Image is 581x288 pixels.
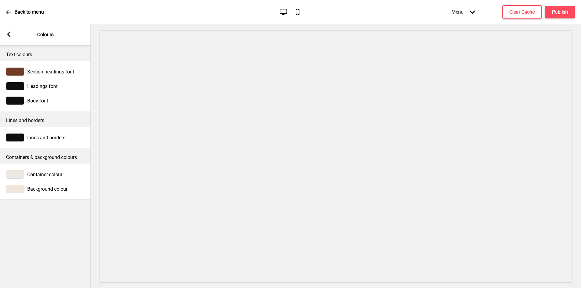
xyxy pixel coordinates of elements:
p: Lines and borders [6,117,85,124]
div: Background colour [6,185,85,193]
div: Section headings font [6,67,85,76]
div: Container colour [6,170,85,179]
p: Colours [37,31,54,38]
h4: Publish [552,9,568,15]
div: Headings font [6,82,85,90]
button: Publish [545,6,575,18]
button: Clear Cache [502,5,542,19]
div: Lines and borders [6,133,85,142]
p: Containers & background colours [6,154,85,161]
p: Back to menu [15,9,44,15]
span: Section headings font [27,69,74,75]
h4: Clear Cache [509,9,535,15]
span: Container colour [27,172,62,177]
div: Menu [445,3,481,21]
div: Body font [6,96,85,105]
span: Lines and borders [27,135,65,141]
span: Headings font [27,83,57,89]
a: Back to menu [6,4,44,20]
span: Body font [27,98,48,104]
p: Text colours [6,51,85,58]
span: Background colour [27,186,67,192]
